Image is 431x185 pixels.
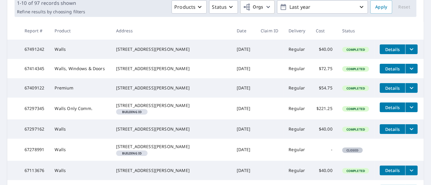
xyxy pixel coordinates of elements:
span: Completed [343,86,369,90]
td: Premium [50,78,111,98]
span: Details [383,85,402,91]
div: [STREET_ADDRESS][PERSON_NAME] [116,167,227,174]
button: filesDropdownBtn-67297345 [405,102,418,112]
span: Completed [343,47,369,52]
td: $40.00 [311,40,337,59]
td: 67297162 [20,119,50,139]
td: Regular [284,98,311,119]
td: $40.00 [311,161,337,180]
td: 67409122 [20,78,50,98]
td: $54.75 [311,78,337,98]
button: filesDropdownBtn-67409122 [405,83,418,93]
button: filesDropdownBtn-67113676 [405,166,418,175]
em: Building ID [122,110,142,113]
button: detailsBtn-67297162 [380,124,405,134]
div: [STREET_ADDRESS][PERSON_NAME] [116,102,227,109]
td: [DATE] [232,139,256,161]
p: Status [212,3,227,11]
button: detailsBtn-67414345 [380,64,405,73]
p: Refine results by choosing filters [17,9,85,15]
th: Date [232,22,256,40]
button: Last year [277,0,368,14]
td: $72.75 [311,59,337,78]
span: Closed [343,148,362,152]
td: 67113676 [20,161,50,180]
td: - [311,139,337,161]
td: 67297345 [20,98,50,119]
th: Cost [311,22,337,40]
span: Details [383,47,402,52]
p: Products [174,3,195,11]
td: [DATE] [232,40,256,59]
th: Status [337,22,375,40]
button: detailsBtn-67113676 [380,166,405,175]
button: detailsBtn-67491242 [380,44,405,54]
button: filesDropdownBtn-67491242 [405,44,418,54]
span: Details [383,66,402,72]
button: Orgs [240,0,275,14]
td: Walls [50,139,111,161]
td: Regular [284,78,311,98]
p: Last year [287,2,358,12]
td: 67491242 [20,40,50,59]
button: Status [209,0,238,14]
td: Regular [284,139,311,161]
td: Regular [284,40,311,59]
div: [STREET_ADDRESS][PERSON_NAME] [116,66,227,72]
div: [STREET_ADDRESS][PERSON_NAME] [116,85,227,91]
td: 67278991 [20,139,50,161]
th: Report # [20,22,50,40]
span: Details [383,105,402,110]
span: Completed [343,67,369,71]
span: Orgs [243,3,263,11]
td: Walls, Windows & Doors [50,59,111,78]
td: Walls [50,161,111,180]
td: [DATE] [232,161,256,180]
span: Completed [343,127,369,131]
td: [DATE] [232,59,256,78]
td: Regular [284,119,311,139]
div: [STREET_ADDRESS][PERSON_NAME] [116,144,227,150]
th: Delivery [284,22,311,40]
span: Completed [343,169,369,173]
th: Product [50,22,111,40]
span: Completed [343,107,369,111]
td: Regular [284,161,311,180]
button: filesDropdownBtn-67414345 [405,64,418,73]
td: [DATE] [232,119,256,139]
td: [DATE] [232,78,256,98]
em: Building ID [122,152,142,155]
th: Claim ID [256,22,284,40]
td: Walls [50,119,111,139]
td: Regular [284,59,311,78]
td: Walls Only Comm. [50,98,111,119]
td: [DATE] [232,98,256,119]
button: detailsBtn-67297345 [380,102,405,112]
div: [STREET_ADDRESS][PERSON_NAME] [116,126,227,132]
td: $40.00 [311,119,337,139]
span: Details [383,167,402,173]
td: $221.25 [311,98,337,119]
td: Walls [50,40,111,59]
button: Apply [370,0,392,14]
span: Details [383,126,402,132]
div: [STREET_ADDRESS][PERSON_NAME] [116,46,227,52]
button: detailsBtn-67409122 [380,83,405,93]
td: 67414345 [20,59,50,78]
button: Products [172,0,207,14]
span: Apply [375,3,387,11]
button: filesDropdownBtn-67297162 [405,124,418,134]
th: Address [111,22,232,40]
